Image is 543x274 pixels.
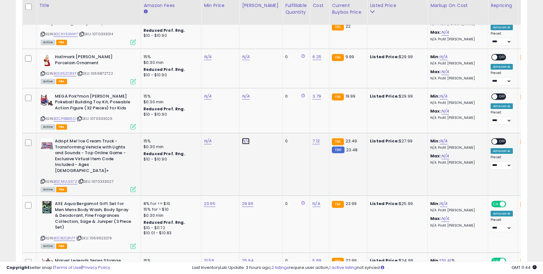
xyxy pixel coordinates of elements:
[144,28,185,33] b: Reduced Prof. Rng.
[370,54,423,60] div: $29.99
[82,264,110,271] a: Privacy Policy
[77,116,112,121] span: | SKU: 1070333025
[520,201,532,208] small: FBA
[505,202,515,207] span: OFF
[430,138,440,144] b: Min:
[144,99,196,105] div: $0.30 min
[370,138,399,144] b: Listed Price:
[41,138,53,151] img: 41UDKh2BmnL._SL40_.jpg
[346,147,358,153] span: 23.48
[440,138,447,144] a: N/A
[144,93,196,99] div: 15%
[6,264,30,271] strong: Copyright
[370,201,399,207] b: Listed Price:
[332,2,365,16] div: Current Buybox Price
[512,264,537,271] span: 2025-10-14 11:44 GMT
[54,71,76,76] a: B0DK5ZD8XT
[54,31,78,37] a: B0CNY5XNWT
[77,71,113,76] span: | SKU: 1069872722
[491,24,513,30] div: Amazon AI
[144,67,185,72] b: Reduced Prof. Rng.
[492,202,500,207] span: ON
[41,93,53,106] img: 41jI5MIzgCL._SL40_.jpg
[332,54,344,61] small: FBA
[345,138,357,144] span: 23.49
[79,31,113,37] span: | SKU: 1070333014
[345,93,356,99] span: 19.99
[144,54,196,60] div: 15%
[312,54,321,60] a: 6.25
[41,187,55,192] span: All listings currently available for purchase on Amazon
[41,15,136,44] div: ASIN:
[285,54,305,60] div: 0
[41,201,136,248] div: ASIN:
[491,64,513,70] div: Amazon AI
[430,216,441,222] b: Max:
[497,139,507,144] span: OFF
[285,2,307,16] div: Fulfillable Quantity
[491,110,513,125] div: Preset:
[430,108,441,114] b: Max:
[430,223,483,228] p: N/A Profit [PERSON_NAME]
[55,93,132,113] b: MEGA Pok?mon [PERSON_NAME] Pokeball Building Toy Kit, Poseable Action Figure (32 Pieces) for Kids
[332,24,344,31] small: FBA
[41,138,136,191] div: ASIN:
[56,243,67,249] span: FBA
[440,93,447,99] a: N/A
[56,124,67,130] span: FBA
[204,2,237,9] div: Min Price
[491,211,513,216] div: Amazon AI
[41,93,136,129] div: ASIN:
[54,116,76,121] a: B0CP4BBX5D
[491,218,513,232] div: Preset:
[497,94,507,99] span: OFF
[491,2,515,9] div: Repricing
[6,265,110,271] div: seller snap | |
[332,138,344,145] small: FBA
[520,93,532,100] small: FBA
[144,207,196,212] div: 15% for > $10
[491,31,513,46] div: Preset:
[285,201,305,207] div: 0
[332,147,344,153] small: FBM
[370,93,423,99] div: $29.99
[144,33,196,38] div: $10 - $10.90
[430,93,440,99] b: Min:
[430,201,440,207] b: Min:
[370,201,423,207] div: $25.99
[144,144,196,150] div: $0.30 min
[312,2,326,9] div: Cost
[430,29,441,35] b: Max:
[56,79,67,84] span: FBA
[56,40,67,45] span: FBA
[430,116,483,120] p: N/A Profit [PERSON_NAME]
[370,93,399,99] b: Listed Price:
[144,220,185,225] b: Reduced Prof. Rng.
[242,138,250,144] a: N/A
[441,108,449,114] a: N/A
[242,93,250,99] a: N/A
[144,106,185,112] b: Reduced Prof. Rng.
[312,93,321,99] a: 3.79
[345,201,357,207] span: 23.99
[144,157,196,162] div: $10 - $10.90
[312,201,320,207] a: N/A
[76,236,112,241] span: | SKU: 1069923219
[430,2,485,9] div: Markup on Cost
[440,201,447,207] a: N/A
[41,40,55,45] span: All listings currently available for purchase on Amazon
[430,61,483,66] p: N/A Profit [PERSON_NAME]
[491,155,513,169] div: Preset:
[440,54,447,60] a: N/A
[520,138,532,145] small: FBA
[285,138,305,144] div: 0
[39,2,138,9] div: Title
[41,79,55,84] span: All listings currently available for purchase on Amazon
[192,265,537,271] div: Last InventoryLab Update: 3 hours ago, require user action, not synced.
[54,179,77,184] a: B0CMVL937Z
[271,264,289,271] a: 2 listings
[312,138,320,144] a: 7.12
[144,72,196,78] div: $10 - $10.90
[242,201,253,207] a: 29.95
[441,216,449,222] a: N/A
